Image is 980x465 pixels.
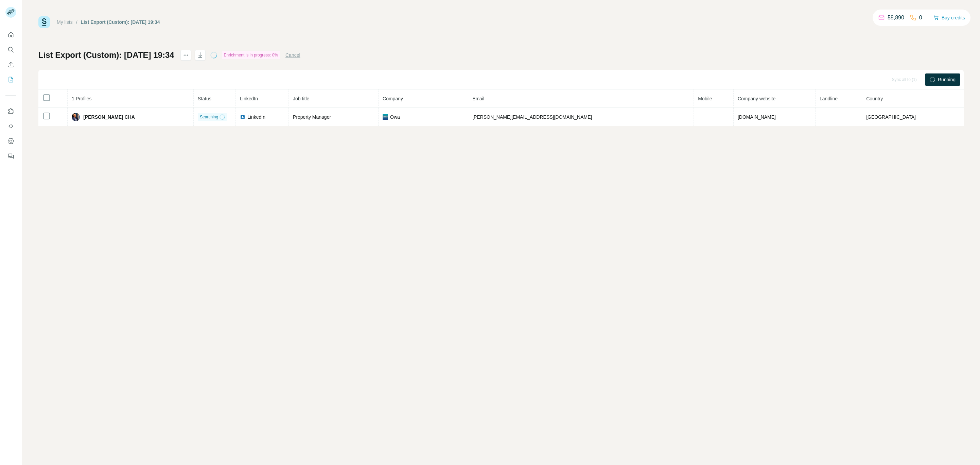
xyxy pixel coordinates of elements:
button: Dashboard [5,135,16,147]
span: Company [383,96,403,101]
div: List Export (Custom): [DATE] 19:34 [81,19,160,26]
span: Job title [293,96,309,101]
button: Cancel [285,52,300,59]
div: Enrichment is in progress: 0% [222,51,280,59]
img: company-logo [383,114,388,120]
button: Use Surfe on LinkedIn [5,105,16,117]
span: Mobile [698,96,712,101]
span: Owa [390,114,400,120]
span: [PERSON_NAME][EMAIL_ADDRESS][DOMAIN_NAME] [472,114,592,120]
span: Email [472,96,484,101]
span: 1 Profiles [72,96,91,101]
span: LinkedIn [247,114,265,120]
img: LinkedIn logo [240,114,245,120]
img: Surfe Logo [38,16,50,28]
span: Running [938,76,956,83]
span: LinkedIn [240,96,258,101]
span: Status [198,96,211,101]
p: 0 [919,14,922,22]
span: Property Manager [293,114,331,120]
p: 58,890 [888,14,904,22]
button: Enrich CSV [5,59,16,71]
span: [DOMAIN_NAME] [738,114,776,120]
button: actions [180,50,191,61]
span: Country [866,96,883,101]
button: Use Surfe API [5,120,16,132]
span: [GEOGRAPHIC_DATA] [866,114,916,120]
a: My lists [57,19,73,25]
li: / [76,19,77,26]
button: My lists [5,73,16,86]
button: Search [5,44,16,56]
span: Landline [820,96,838,101]
button: Feedback [5,150,16,162]
span: Company website [738,96,775,101]
img: Avatar [72,113,80,121]
span: [PERSON_NAME] CHA [83,114,135,120]
h1: List Export (Custom): [DATE] 19:34 [38,50,174,61]
span: Searching [200,114,218,120]
button: Quick start [5,29,16,41]
button: Buy credits [933,13,965,22]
